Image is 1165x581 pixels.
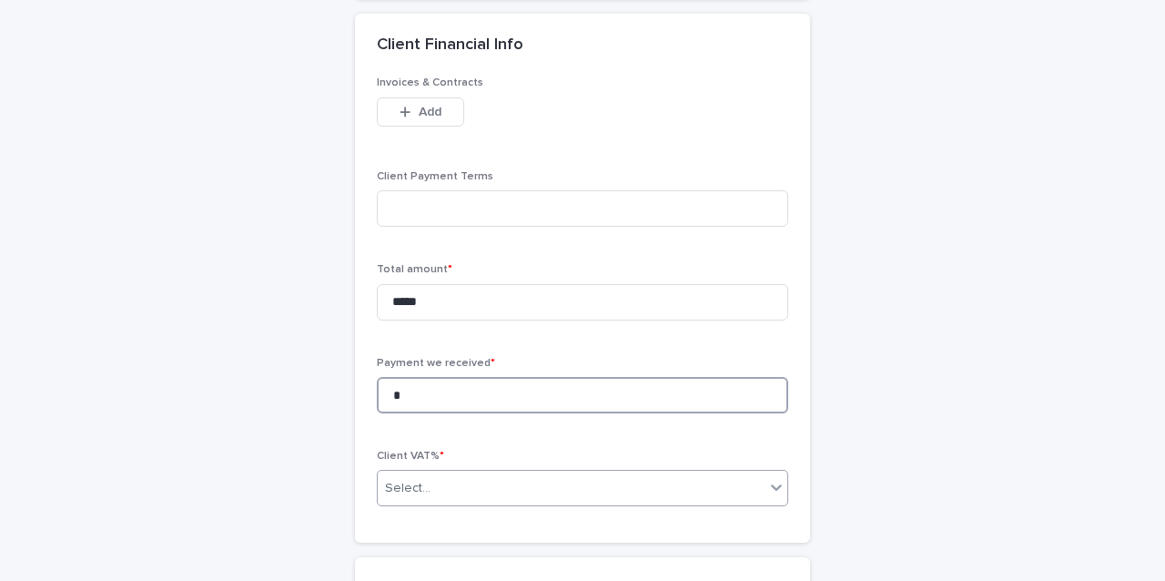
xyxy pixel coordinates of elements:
span: Client VAT% [377,451,444,462]
span: Invoices & Contracts [377,77,483,88]
h2: Client Financial Info [377,36,523,56]
span: Total amount [377,264,452,275]
span: Client Payment Terms [377,171,493,182]
div: Select... [385,479,431,498]
span: Add [419,106,441,118]
span: Payment we received [377,358,495,369]
button: Add [377,97,464,127]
